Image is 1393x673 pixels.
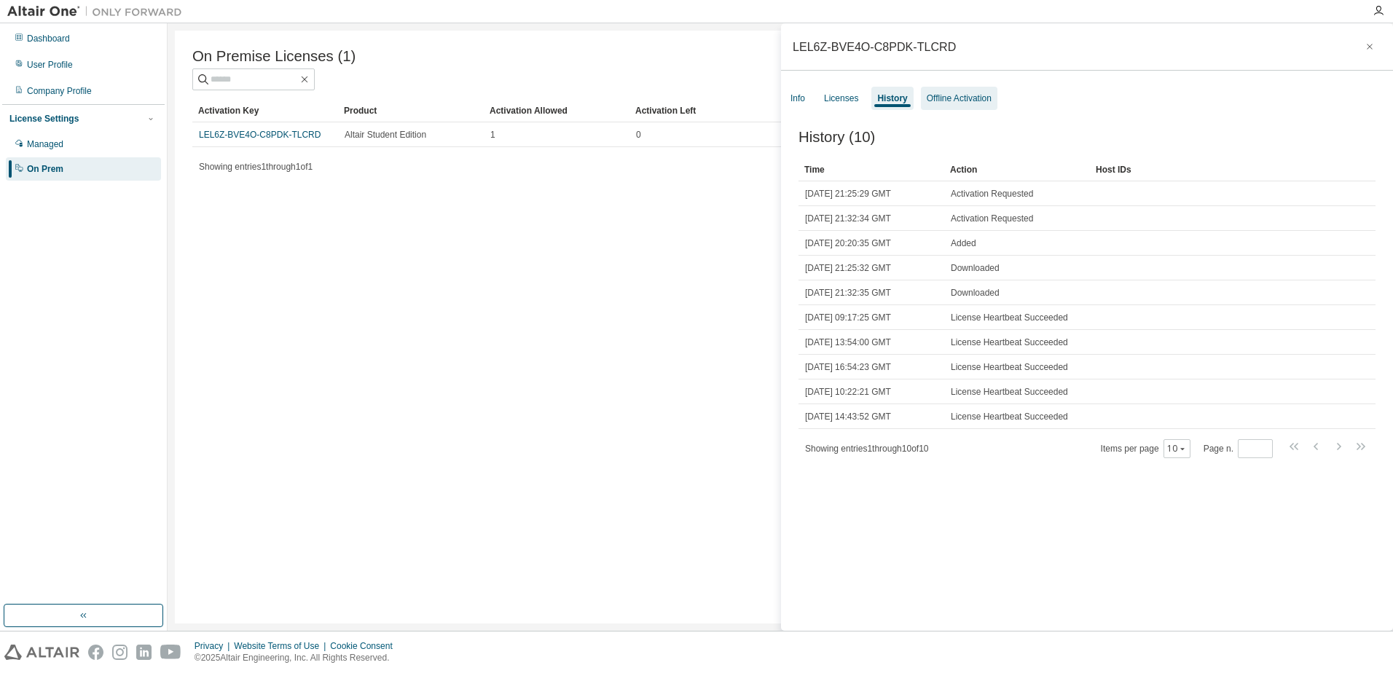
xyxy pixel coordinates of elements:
[7,4,189,19] img: Altair One
[9,113,79,125] div: License Settings
[198,99,332,122] div: Activation Key
[805,287,891,299] span: [DATE] 21:32:35 GMT
[490,99,624,122] div: Activation Allowed
[199,130,321,140] a: LEL6Z-BVE4O-C8PDK-TLCRD
[951,262,1000,274] span: Downloaded
[136,645,152,660] img: linkedin.svg
[490,129,495,141] span: 1
[199,162,313,172] span: Showing entries 1 through 1 of 1
[112,645,127,660] img: instagram.svg
[195,652,401,664] p: © 2025 Altair Engineering, Inc. All Rights Reserved.
[805,188,891,200] span: [DATE] 21:25:29 GMT
[1096,158,1327,181] div: Host IDs
[805,411,891,422] span: [DATE] 14:43:52 GMT
[793,41,956,52] div: LEL6Z-BVE4O-C8PDK-TLCRD
[951,336,1068,348] span: License Heartbeat Succeeded
[160,645,181,660] img: youtube.svg
[805,444,929,454] span: Showing entries 1 through 10 of 10
[951,237,976,249] span: Added
[951,213,1033,224] span: Activation Requested
[804,158,938,181] div: Time
[951,287,1000,299] span: Downloaded
[805,312,891,323] span: [DATE] 09:17:25 GMT
[1204,439,1273,458] span: Page n.
[805,237,891,249] span: [DATE] 20:20:35 GMT
[88,645,103,660] img: facebook.svg
[951,188,1033,200] span: Activation Requested
[951,411,1068,422] span: License Heartbeat Succeeded
[27,59,73,71] div: User Profile
[798,129,875,146] span: History (10)
[951,361,1068,373] span: License Heartbeat Succeeded
[330,640,401,652] div: Cookie Consent
[345,129,426,141] span: Altair Student Edition
[195,640,234,652] div: Privacy
[27,163,63,175] div: On Prem
[1167,443,1187,454] button: 10
[950,158,1084,181] div: Action
[877,93,907,104] div: History
[635,99,769,122] div: Activation Left
[805,262,891,274] span: [DATE] 21:25:32 GMT
[27,33,70,44] div: Dashboard
[344,99,478,122] div: Product
[805,213,891,224] span: [DATE] 21:32:34 GMT
[805,336,891,348] span: [DATE] 13:54:00 GMT
[27,138,63,150] div: Managed
[790,93,805,104] div: Info
[805,361,891,373] span: [DATE] 16:54:23 GMT
[192,48,356,65] span: On Premise Licenses (1)
[805,386,891,398] span: [DATE] 10:22:21 GMT
[951,386,1068,398] span: License Heartbeat Succeeded
[824,93,858,104] div: Licenses
[951,312,1068,323] span: License Heartbeat Succeeded
[4,645,79,660] img: altair_logo.svg
[636,129,641,141] span: 0
[1101,439,1190,458] span: Items per page
[234,640,330,652] div: Website Terms of Use
[927,93,992,104] div: Offline Activation
[27,85,92,97] div: Company Profile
